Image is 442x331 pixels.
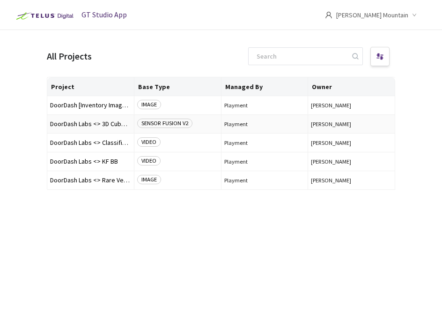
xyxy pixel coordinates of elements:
[81,10,127,19] span: GT Studio App
[311,139,392,146] span: [PERSON_NAME]
[224,102,305,109] span: Playment
[137,175,161,184] span: IMAGE
[311,120,392,128] span: [PERSON_NAME]
[221,77,309,96] th: Managed By
[137,137,161,147] span: VIDEO
[50,177,131,184] button: DoorDash Labs <> Rare Vehicle Crop Classification
[50,120,131,128] button: DoorDash Labs <> 3D Cuboids Labeling Project
[224,139,305,146] span: Playment
[224,120,305,128] span: Playment
[224,158,305,165] span: Playment
[251,48,351,65] input: Search
[11,8,76,23] img: Telus
[308,77,395,96] th: Owner
[311,177,392,184] span: [PERSON_NAME]
[50,139,131,146] button: DoorDash Labs <> Classification
[50,102,131,109] button: DoorDash [Inventory Image Labelling]
[134,77,221,96] th: Base Type
[50,158,131,165] span: DoorDash Labs <> KF BB
[224,177,305,184] span: Playment
[137,119,192,128] span: SENSOR FUSION V2
[47,50,92,63] div: All Projects
[311,102,392,109] span: [PERSON_NAME]
[311,158,392,165] span: [PERSON_NAME]
[137,100,161,109] span: IMAGE
[47,77,134,96] th: Project
[325,11,332,19] span: user
[412,13,417,17] span: down
[137,156,161,165] span: VIDEO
